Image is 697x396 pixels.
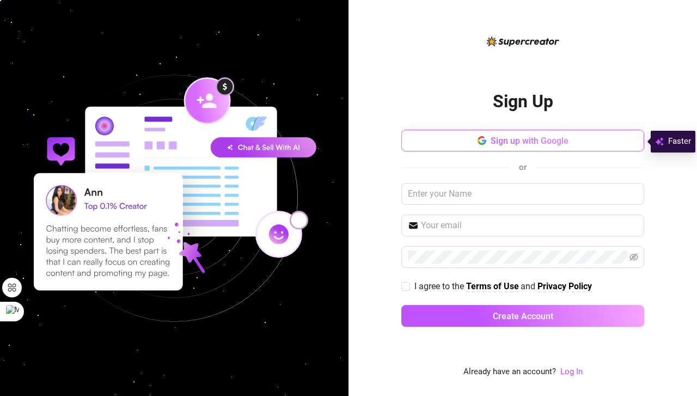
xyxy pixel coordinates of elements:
span: Create Account [493,311,553,321]
img: logo-BBDzfeDw.svg [487,36,559,46]
button: Sign up with Google [401,130,644,151]
a: Privacy Policy [537,281,592,293]
span: I agree to the [414,281,466,291]
span: Faster [668,135,691,148]
strong: Privacy Policy [537,281,592,291]
input: Your email [421,219,638,232]
img: svg%3e [655,135,664,148]
span: eye-invisible [629,253,638,261]
span: Already have an account? [463,365,556,379]
strong: Terms of Use [466,281,519,291]
a: Log In [560,365,583,379]
span: and [521,281,537,291]
span: Sign up with Google [491,136,568,146]
button: Create Account [401,305,644,327]
input: Enter your Name [401,183,644,205]
h2: Sign Up [493,90,553,113]
span: or [519,162,527,172]
a: Log In [560,367,583,376]
a: Terms of Use [466,281,519,293]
